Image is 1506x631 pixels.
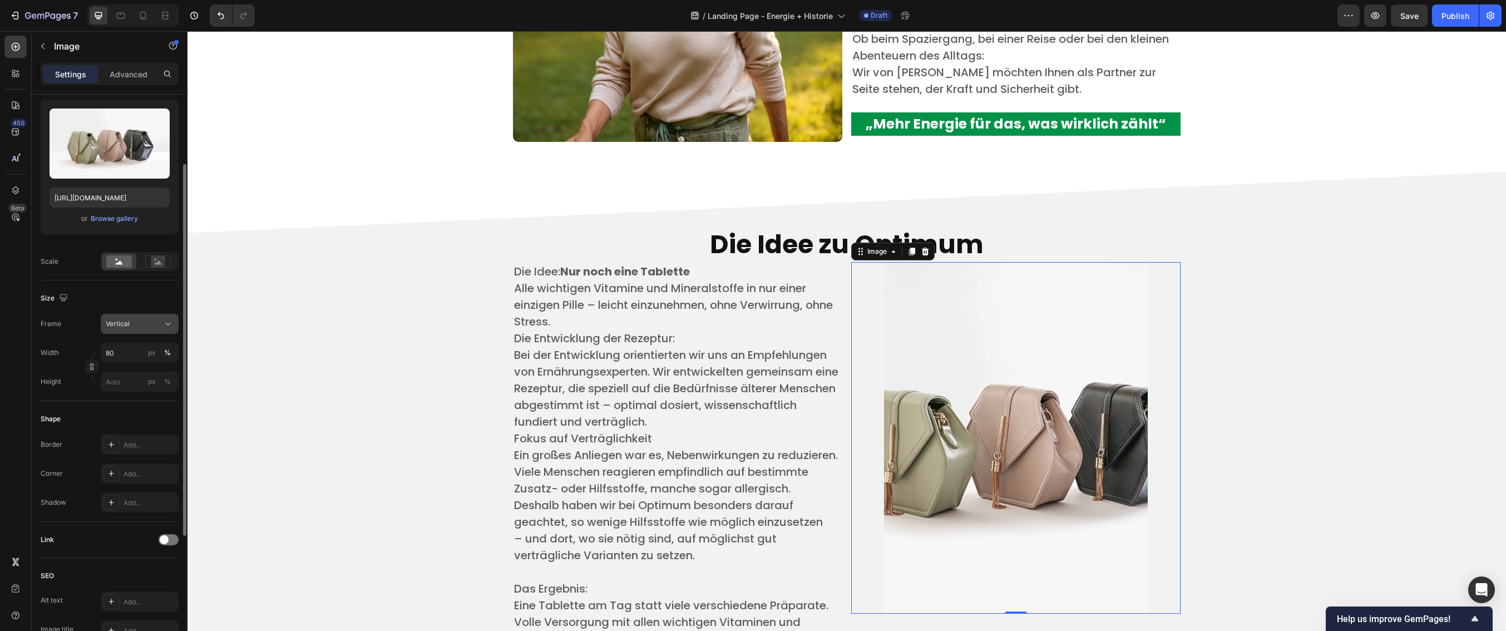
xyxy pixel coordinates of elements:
[101,343,179,363] input: px%
[327,299,487,315] span: Die Entwicklung der Rezeptur:
[54,40,149,53] p: Image
[8,204,27,213] div: Beta
[327,583,613,615] span: Volle Versorgung mit allen wichtigen Vitaminen und Mineralstoffen.
[41,535,54,545] div: Link
[161,346,174,359] button: px
[678,215,702,225] div: Image
[41,440,62,450] div: Border
[1337,612,1482,625] button: Show survey - Help us improve GemPages!
[327,249,645,298] span: Alle wichtigen Vitamine und Mineralstoffe in nur einer einzigen Pille – leicht einzunehmen, ohne ...
[124,498,176,508] div: Add...
[145,375,159,388] button: %
[91,214,138,224] div: Browse gallery
[327,466,635,499] span: Deshalb haben wir bei Optimum besonders darauf geachtet, so wenige Hilfsstoffe wie möglich einzus...
[145,346,159,359] button: %
[678,83,979,102] strong: „Mehr Energie für das, was wirklich zählt“
[161,375,174,388] button: px
[164,348,171,358] div: %
[697,231,960,582] img: image_demo.jpg
[110,68,147,80] p: Advanced
[187,31,1506,631] iframe: Design area
[124,469,176,479] div: Add...
[148,348,156,358] div: px
[50,188,170,208] input: https://example.com/image.jpg
[327,500,589,532] span: – und dort, wo sie nötig sind, auf möglichst gut verträgliche Varianten zu setzen.
[124,440,176,450] div: Add...
[41,414,61,424] div: Shape
[1432,4,1479,27] button: Publish
[1441,10,1469,22] div: Publish
[325,196,993,231] h2: Die Idee zu Optimum
[1391,4,1428,27] button: Save
[41,291,70,306] div: Size
[327,233,502,248] span: Die Idee:
[871,11,887,21] span: Draft
[50,109,170,179] img: preview-image
[41,595,63,605] div: Alt text
[327,316,651,398] span: Bei der Entwicklung orientierten wir uns an Empfehlungen von Ernährungsexperten. Wir entwickelten...
[4,4,83,27] button: 7
[373,233,502,248] strong: Nur noch eine Tablette
[101,314,179,334] button: Vertical
[164,377,171,387] div: %
[41,319,61,329] label: Frame
[148,377,156,387] div: px
[327,550,400,565] span: Das Ergebnis:
[327,400,465,415] span: Fokus auf Verträglichkeit
[124,597,176,607] div: Add...
[90,213,139,224] button: Browse gallery
[703,10,705,22] span: /
[41,348,59,358] label: Width
[106,319,130,329] span: Vertical
[210,4,255,27] div: Undo/Redo
[41,377,61,387] label: Height
[665,33,969,66] span: Wir von [PERSON_NAME] möchten Ihnen als Partner zur Seite stehen, der Kraft und Sicherheit gibt.
[1400,11,1419,21] span: Save
[1337,614,1468,624] span: Help us improve GemPages!
[1468,576,1495,603] div: Open Intercom Messenger
[101,372,179,392] input: px%
[41,571,54,581] div: SEO
[327,566,641,582] span: Eine Tablette am Tag statt viele verschiedene Präparate.
[55,68,86,80] p: Settings
[327,433,621,465] span: Viele Menschen reagieren empfindlich auf bestimmte Zusatz- oder Hilfsstoffe, manche sogar allergi...
[708,10,833,22] span: Landing Page - Energie + Historie
[11,119,27,127] div: 450
[41,257,58,267] div: Scale
[327,416,650,432] span: Ein großes Anliegen war es, Nebenwirkungen zu reduzieren.
[73,9,78,22] p: 7
[81,212,88,225] span: or
[41,497,66,507] div: Shadow
[41,469,63,479] div: Corner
